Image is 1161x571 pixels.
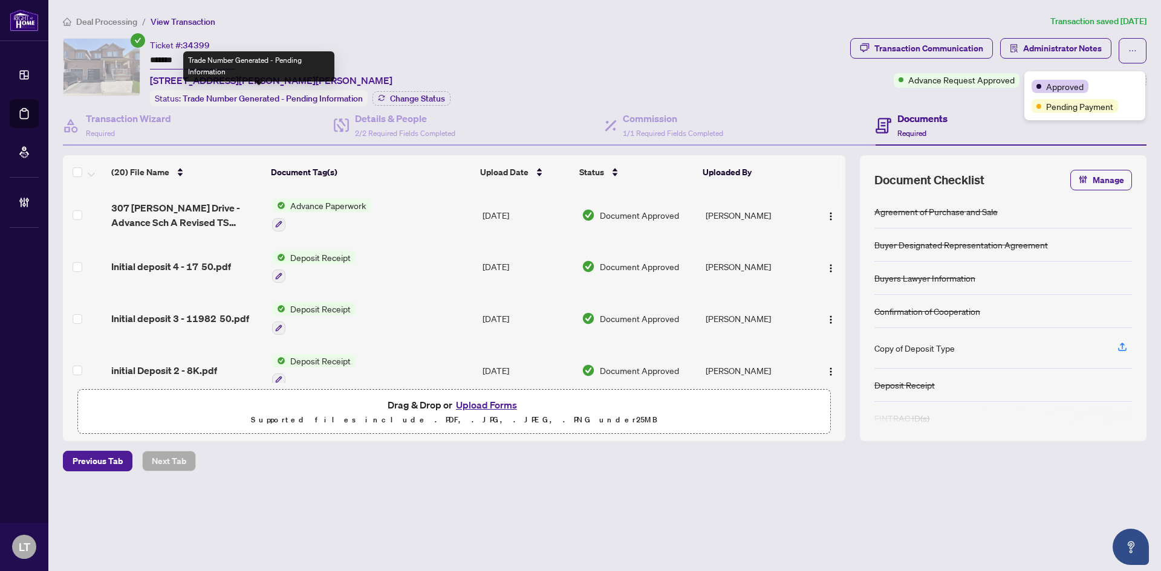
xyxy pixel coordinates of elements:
[266,155,475,189] th: Document Tag(s)
[850,38,993,59] button: Transaction Communication
[1010,44,1018,53] span: solution
[111,311,249,326] span: Initial deposit 3 - 11982 50.pdf
[874,172,984,189] span: Document Checklist
[874,39,983,58] div: Transaction Communication
[600,312,679,325] span: Document Approved
[63,18,71,26] span: home
[874,205,998,218] div: Agreement of Purchase and Sale
[142,451,196,471] button: Next Tab
[698,155,807,189] th: Uploaded By
[701,189,810,241] td: [PERSON_NAME]
[372,91,450,106] button: Change Status
[272,302,356,335] button: Status IconDeposit Receipt
[826,263,836,273] img: Logo
[390,94,445,103] span: Change Status
[272,251,285,264] img: Status Icon
[826,367,836,376] img: Logo
[86,129,115,138] span: Required
[272,354,356,387] button: Status IconDeposit Receipt
[452,397,521,413] button: Upload Forms
[183,51,334,82] div: Trade Number Generated - Pending Information
[874,378,935,392] div: Deposit Receipt
[701,344,810,396] td: [PERSON_NAME]
[478,189,577,241] td: [DATE]
[272,251,356,283] button: Status IconDeposit Receipt
[150,38,210,52] div: Ticket #:
[86,111,171,126] h4: Transaction Wizard
[874,341,955,355] div: Copy of Deposit Type
[1113,529,1149,565] button: Open asap
[897,111,948,126] h4: Documents
[142,15,146,28] li: /
[1070,170,1132,190] button: Manage
[897,129,926,138] span: Required
[183,93,363,104] span: Trade Number Generated - Pending Information
[582,208,595,222] img: Document Status
[19,538,30,555] span: LT
[574,155,698,189] th: Status
[826,211,836,221] img: Logo
[908,73,1015,86] span: Advance Request Approved
[600,208,679,222] span: Document Approved
[285,251,356,264] span: Deposit Receipt
[579,166,604,179] span: Status
[623,111,723,126] h4: Commission
[1050,15,1146,28] article: Transaction saved [DATE]
[131,33,145,48] span: check-circle
[150,90,368,106] div: Status:
[272,199,285,212] img: Status Icon
[111,166,169,179] span: (20) File Name
[1046,80,1084,93] span: Approved
[111,259,231,274] span: Initial deposit 4 - 17 50.pdf
[111,201,262,230] span: 307 [PERSON_NAME] Drive - Advance Sch A Revised TS 2506790.pdf
[85,413,823,427] p: Supported files include .PDF, .JPG, .JPEG, .PNG under 25 MB
[106,155,266,189] th: (20) File Name
[582,312,595,325] img: Document Status
[1093,170,1124,190] span: Manage
[355,129,455,138] span: 2/2 Required Fields Completed
[821,257,841,276] button: Logo
[76,16,137,27] span: Deal Processing
[285,354,356,367] span: Deposit Receipt
[623,129,723,138] span: 1/1 Required Fields Completed
[73,451,123,471] span: Previous Tab
[272,354,285,367] img: Status Icon
[10,9,39,31] img: logo
[600,260,679,273] span: Document Approved
[478,292,577,344] td: [DATE]
[285,199,371,212] span: Advance Paperwork
[1046,100,1113,113] span: Pending Payment
[1023,39,1102,58] span: Administrator Notes
[478,344,577,396] td: [DATE]
[355,111,455,126] h4: Details & People
[480,166,528,179] span: Upload Date
[111,363,217,378] span: initial Deposit 2 - 8K.pdf
[272,302,285,315] img: Status Icon
[183,40,210,51] span: 34399
[1128,47,1137,55] span: ellipsis
[821,309,841,328] button: Logo
[582,364,595,377] img: Document Status
[478,241,577,293] td: [DATE]
[874,238,1048,251] div: Buyer Designated Representation Agreement
[272,199,371,231] button: Status IconAdvance Paperwork
[821,205,841,225] button: Logo
[388,397,521,413] span: Drag & Drop or
[874,305,980,318] div: Confirmation of Cooperation
[78,390,830,434] span: Drag & Drop orUpload FormsSupported files include .PDF, .JPG, .JPEG, .PNG under25MB
[701,292,810,344] td: [PERSON_NAME]
[1000,38,1111,59] button: Administrator Notes
[475,155,574,189] th: Upload Date
[701,241,810,293] td: [PERSON_NAME]
[285,302,356,315] span: Deposit Receipt
[821,361,841,380] button: Logo
[63,451,132,471] button: Previous Tab
[600,364,679,377] span: Document Approved
[63,39,140,95] img: IMG-W12092342_1.jpg
[151,16,215,27] span: View Transaction
[826,315,836,324] img: Logo
[150,73,392,88] span: [STREET_ADDRESS][PERSON_NAME][PERSON_NAME]
[582,260,595,273] img: Document Status
[874,271,975,285] div: Buyers Lawyer Information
